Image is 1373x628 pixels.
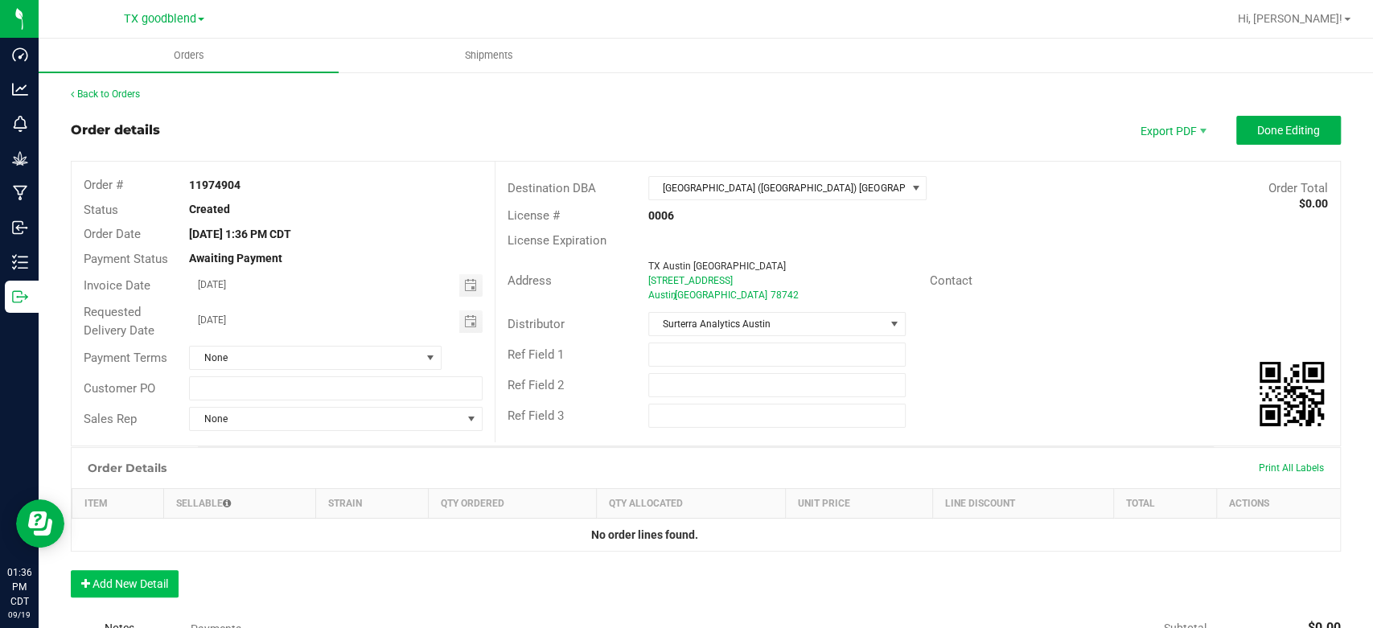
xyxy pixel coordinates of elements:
[12,116,28,132] inline-svg: Monitoring
[339,39,639,72] a: Shipments
[1114,489,1217,519] th: Total
[508,208,560,223] span: License #
[12,185,28,201] inline-svg: Manufacturing
[84,252,168,266] span: Payment Status
[459,310,483,333] span: Toggle calendar
[930,273,972,288] span: Contact
[597,489,786,519] th: Qty Allocated
[1260,362,1324,426] img: Scan me!
[84,412,137,426] span: Sales Rep
[84,278,150,293] span: Invoice Date
[508,347,564,362] span: Ref Field 1
[508,378,564,392] span: Ref Field 2
[785,489,932,519] th: Unit Price
[508,408,564,423] span: Ref Field 3
[443,48,535,63] span: Shipments
[84,227,141,241] span: Order Date
[39,39,339,72] a: Orders
[88,462,166,474] h1: Order Details
[84,203,118,217] span: Status
[71,88,140,100] a: Back to Orders
[675,289,767,301] span: [GEOGRAPHIC_DATA]
[84,381,155,396] span: Customer PO
[673,289,675,301] span: ,
[508,181,596,195] span: Destination DBA
[648,275,733,286] span: [STREET_ADDRESS]
[1268,181,1328,195] span: Order Total
[508,233,606,248] span: License Expiration
[648,261,786,272] span: TX Austin [GEOGRAPHIC_DATA]
[12,47,28,63] inline-svg: Dashboard
[590,528,697,541] strong: No order lines found.
[189,228,291,240] strong: [DATE] 1:36 PM CDT
[316,489,428,519] th: Strain
[164,489,316,519] th: Sellable
[933,489,1114,519] th: Line Discount
[649,313,885,335] span: Surterra Analytics Austin
[1124,116,1220,145] li: Export PDF
[1236,116,1341,145] button: Done Editing
[71,121,160,140] div: Order details
[72,489,164,519] th: Item
[648,209,674,222] strong: 0006
[508,317,565,331] span: Distributor
[189,179,240,191] strong: 11974904
[152,48,226,63] span: Orders
[84,351,167,365] span: Payment Terms
[649,177,906,199] span: [GEOGRAPHIC_DATA] ([GEOGRAPHIC_DATA]) [GEOGRAPHIC_DATA]
[1259,462,1324,474] span: Print All Labels
[71,570,179,597] button: Add New Detail
[1299,197,1328,210] strong: $0.00
[124,12,196,26] span: TX goodblend
[428,489,597,519] th: Qty Ordered
[189,203,230,215] strong: Created
[1238,12,1342,25] span: Hi, [PERSON_NAME]!
[7,565,31,609] p: 01:36 PM CDT
[1257,124,1320,137] span: Done Editing
[84,305,154,338] span: Requested Delivery Date
[190,347,421,369] span: None
[1260,362,1324,426] qrcode: 11974904
[12,81,28,97] inline-svg: Analytics
[12,254,28,270] inline-svg: Inventory
[459,274,483,297] span: Toggle calendar
[16,499,64,548] iframe: Resource center
[648,289,676,301] span: Austin
[84,178,123,192] span: Order #
[190,408,461,430] span: None
[508,273,552,288] span: Address
[7,609,31,621] p: 09/19
[771,289,799,301] span: 78742
[12,150,28,166] inline-svg: Grow
[12,289,28,305] inline-svg: Outbound
[189,252,282,265] strong: Awaiting Payment
[1216,489,1340,519] th: Actions
[12,220,28,236] inline-svg: Inbound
